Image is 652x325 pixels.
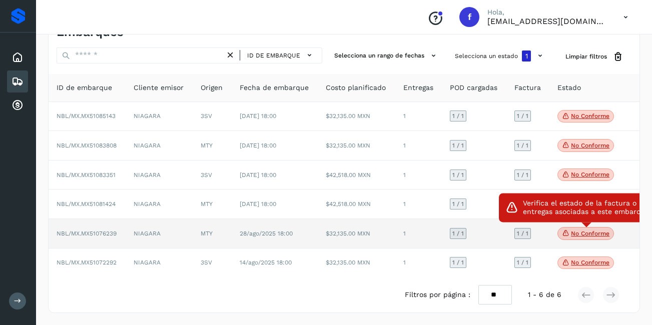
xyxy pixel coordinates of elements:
span: NBL/MX.MX51083808 [57,142,117,149]
span: NBL/MX.MX51085143 [57,112,116,119]
span: 28/ago/2025 18:00 [240,230,293,237]
button: Selecciona un rango de fechas [330,47,443,64]
td: $32,135.00 MXN [318,102,395,131]
p: No conforme [571,230,609,237]
span: 1 / 1 [452,201,464,207]
td: MTY [193,219,231,248]
span: [DATE] 18:00 [240,112,276,119]
span: NBL/MX.MX51083351 [57,171,116,178]
span: Entregas [403,82,433,93]
span: 1 / 1 [452,113,464,119]
span: 1 / 1 [452,259,464,265]
span: [DATE] 18:00 [240,171,276,178]
td: 1 [395,219,442,248]
span: Estado [557,82,581,93]
span: [DATE] 18:00 [240,200,276,207]
td: NIAGARA [126,102,193,131]
span: ID de embarque [57,82,112,93]
span: 1 / 1 [517,113,528,119]
span: 1 / 1 [517,172,528,178]
span: [DATE] 18:00 [240,142,276,149]
span: Limpiar filtros [565,52,607,61]
div: Embarques [7,70,28,92]
div: Cuentas por cobrar [7,94,28,116]
td: NIAGARA [126,160,193,190]
td: 1 [395,160,442,190]
p: No conforme [571,259,609,266]
td: NIAGARA [126,131,193,160]
button: Selecciona un estado1 [451,47,549,64]
span: NBL/MX.MX51072292 [57,259,117,266]
button: Limpiar filtros [557,47,631,66]
span: 1 / 1 [452,172,464,178]
td: 1 [395,189,442,219]
td: 3SV [193,102,231,131]
span: 1 / 1 [517,259,528,265]
span: POD cargadas [450,82,497,93]
td: $32,135.00 MXN [318,248,395,277]
span: 1 - 6 de 6 [528,289,561,300]
td: $32,135.00 MXN [318,131,395,160]
td: 3SV [193,248,231,277]
span: Cliente emisor [134,82,184,93]
td: MTY [193,189,231,219]
p: No conforme [571,112,609,119]
td: NIAGARA [126,219,193,248]
p: No conforme [571,142,609,149]
td: 1 [395,102,442,131]
span: Factura [514,82,541,93]
span: 1 / 1 [452,230,464,236]
div: Inicio [7,46,28,68]
td: $32,135.00 MXN [318,219,395,248]
p: No conforme [571,171,609,178]
td: 1 [395,131,442,160]
span: 1 [525,52,528,59]
span: Filtros por página : [405,289,470,300]
td: MTY [193,131,231,160]
span: 14/ago/2025 18:00 [240,259,292,266]
td: NIAGARA [126,248,193,277]
span: Fecha de embarque [240,82,309,93]
span: 1 / 1 [517,230,528,236]
span: Costo planificado [326,82,386,93]
span: Origen [201,82,223,93]
td: $42,518.00 MXN [318,189,395,219]
td: $42,518.00 MXN [318,160,395,190]
span: 1 / 1 [517,142,528,148]
td: NIAGARA [126,189,193,219]
span: ID de embarque [247,51,300,60]
p: Hola, [487,8,607,16]
td: 1 [395,248,442,277]
p: facturacion@protransport.com.mx [487,16,607,26]
button: ID de embarque [244,48,318,62]
td: 3SV [193,160,231,190]
span: 1 / 1 [452,142,464,148]
span: NBL/MX.MX51081424 [57,200,116,207]
span: NBL/MX.MX51076239 [57,230,117,237]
